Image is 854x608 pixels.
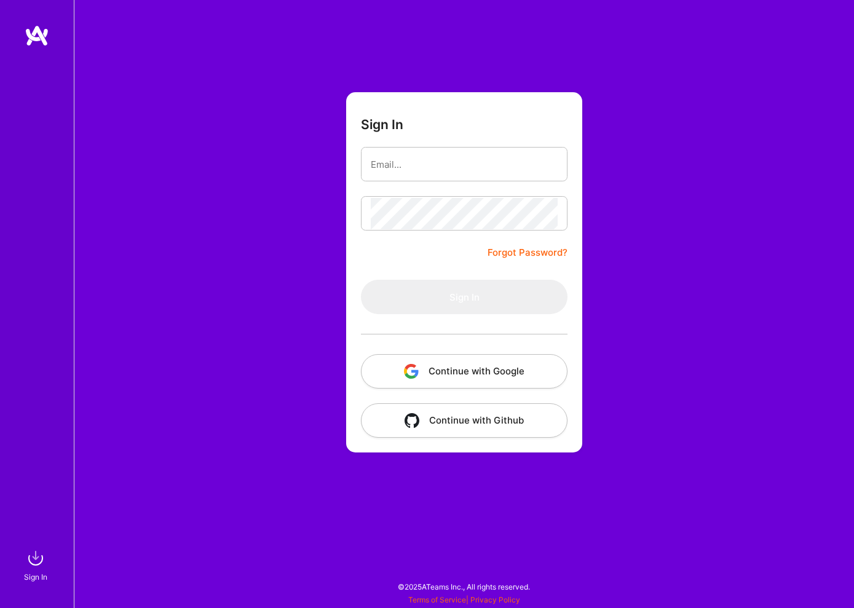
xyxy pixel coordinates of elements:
[371,149,558,180] input: Email...
[25,25,49,47] img: logo
[74,571,854,602] div: © 2025 ATeams Inc., All rights reserved.
[408,595,466,604] a: Terms of Service
[361,403,567,438] button: Continue with Github
[24,570,47,583] div: Sign In
[408,595,520,604] span: |
[361,280,567,314] button: Sign In
[23,546,48,570] img: sign in
[488,245,567,260] a: Forgot Password?
[26,546,48,583] a: sign inSign In
[405,413,419,428] img: icon
[361,354,567,389] button: Continue with Google
[470,595,520,604] a: Privacy Policy
[404,364,419,379] img: icon
[361,117,403,132] h3: Sign In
